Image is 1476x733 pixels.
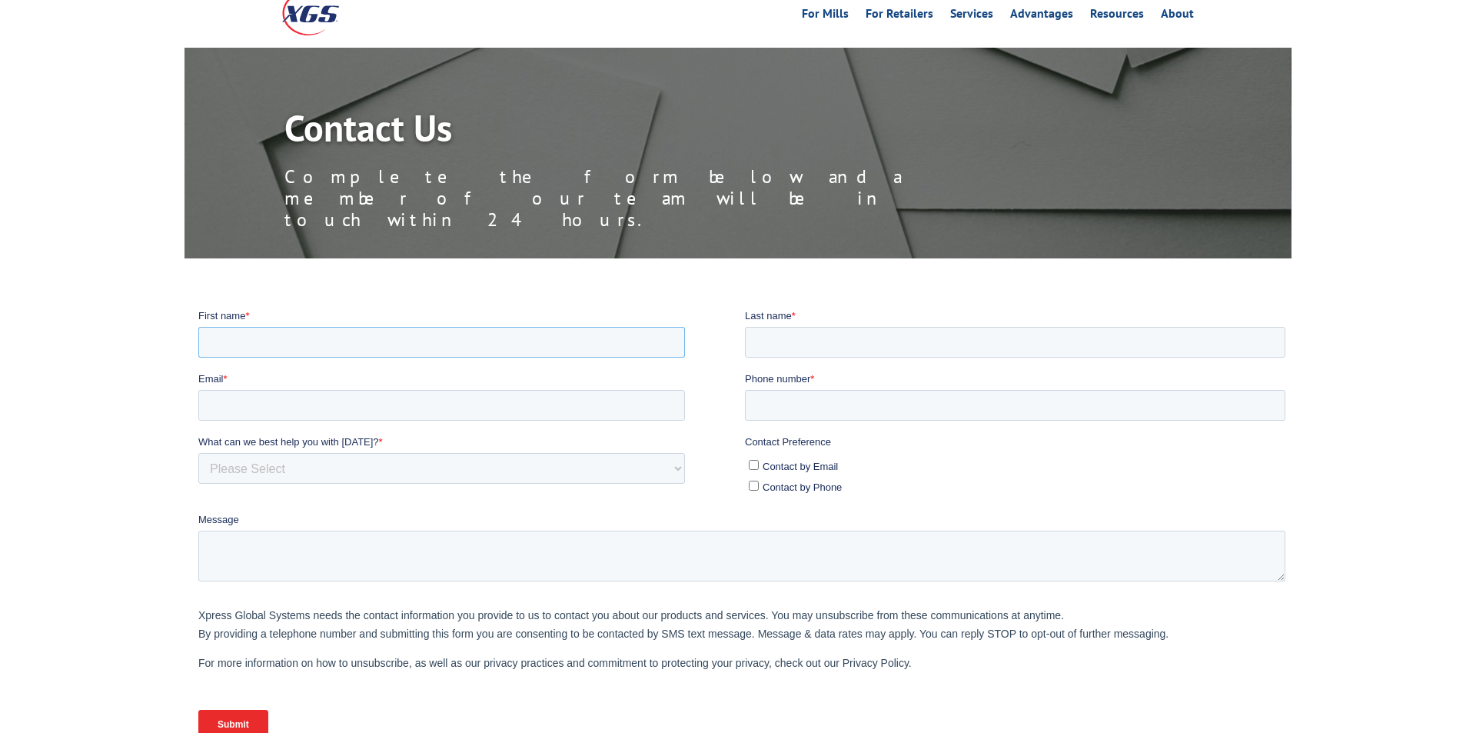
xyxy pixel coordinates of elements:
[802,8,849,25] a: For Mills
[1090,8,1144,25] a: Resources
[284,166,976,231] p: Complete the form below and a member of our team will be in touch within 24 hours.
[284,109,976,154] h1: Contact Us
[866,8,933,25] a: For Retailers
[950,8,993,25] a: Services
[1010,8,1073,25] a: Advantages
[1161,8,1194,25] a: About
